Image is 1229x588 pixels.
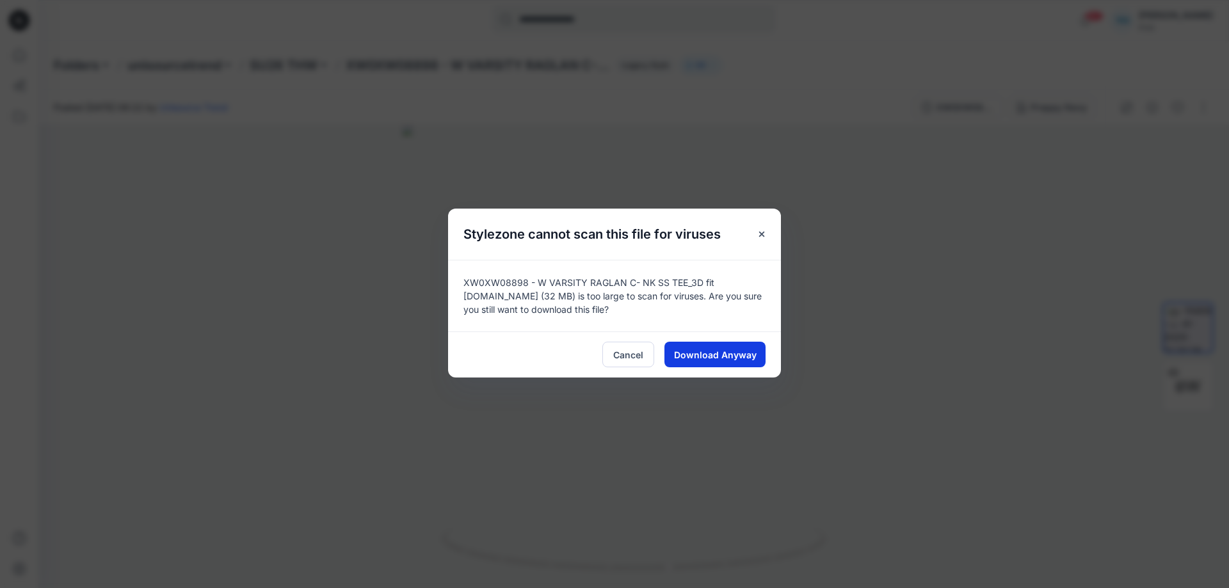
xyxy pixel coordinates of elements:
span: Download Anyway [674,348,757,362]
button: Cancel [602,342,654,367]
span: Cancel [613,348,643,362]
div: XW0XW08898 - W VARSITY RAGLAN C- NK SS TEE_3D fit [DOMAIN_NAME] (32 MB) is too large to scan for ... [448,260,781,331]
button: Download Anyway [664,342,766,367]
button: Close [750,223,773,246]
h5: Stylezone cannot scan this file for viruses [448,209,736,260]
